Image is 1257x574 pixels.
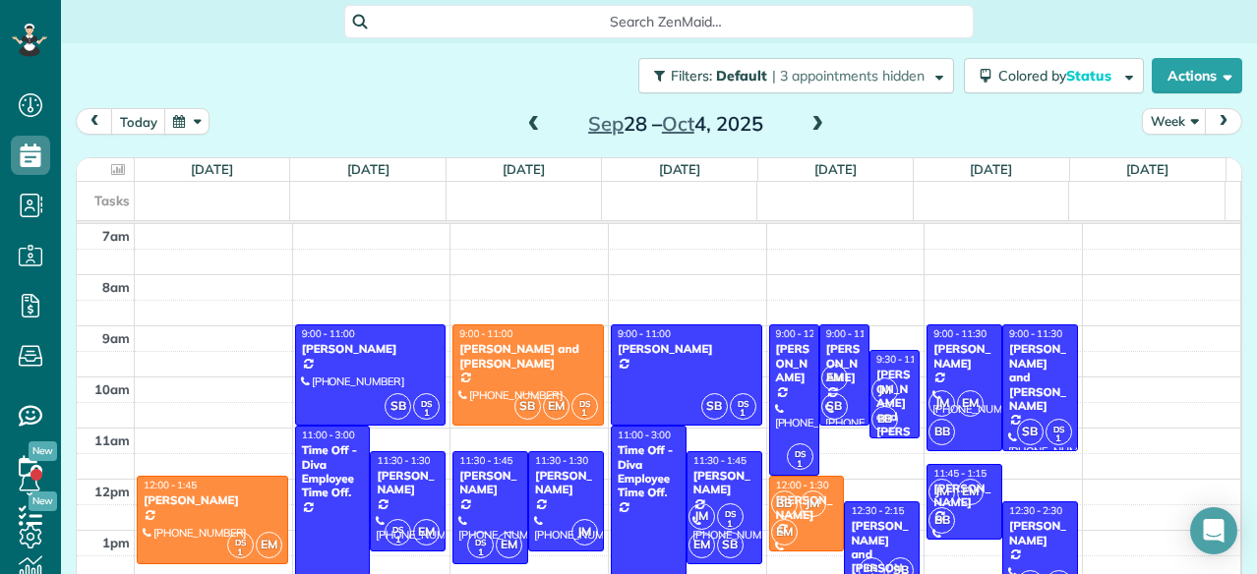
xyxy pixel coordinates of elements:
span: Filters: [671,67,712,85]
span: BB [771,490,798,517]
span: 9:00 - 11:00 [459,327,512,340]
span: SB [1017,419,1044,445]
small: 1 [228,544,253,562]
span: 11:00 - 3:00 [302,429,355,441]
span: DS [579,398,590,409]
span: 9:00 - 11:30 [1009,327,1062,340]
span: DS [725,508,736,519]
span: EM [821,365,848,391]
div: Open Intercom Messenger [1190,507,1237,554]
span: 12pm [94,484,130,499]
span: SB [821,393,848,420]
span: JM [928,390,955,417]
span: Sep [588,111,624,136]
span: EM [957,479,984,505]
small: 1 [718,515,743,534]
div: [PERSON_NAME] [376,469,440,497]
button: next [1205,108,1242,135]
div: [PERSON_NAME] [143,493,282,507]
span: 9:00 - 11:00 [826,327,879,340]
button: Actions [1152,58,1242,93]
span: 11:30 - 1:30 [377,454,430,467]
span: DS [738,398,748,409]
button: Filters: Default | 3 appointments hidden [638,58,954,93]
div: [PERSON_NAME] and [PERSON_NAME] [875,368,914,467]
span: DS [235,537,246,547]
span: 12:30 - 2:30 [1009,504,1062,517]
span: 11:45 - 1:15 [933,467,987,480]
h2: 28 – 4, 2025 [553,113,799,135]
small: 1 [386,531,410,549]
a: [DATE] [503,161,545,177]
div: [PERSON_NAME] [825,342,864,384]
span: EM [771,519,798,545]
div: [PERSON_NAME] [617,342,756,356]
a: [DATE] [814,161,857,177]
span: 11:30 - 1:30 [535,454,588,467]
div: [PERSON_NAME] [534,469,598,497]
div: [PERSON_NAME] and [PERSON_NAME] [458,342,598,371]
button: prev [76,108,113,135]
span: BB [928,419,955,445]
span: 12:00 - 1:30 [776,479,829,491]
span: DS [421,398,432,409]
span: 1pm [102,535,130,550]
span: 12:00 - 1:45 [144,479,197,491]
span: SB [717,532,744,558]
span: DS [475,537,486,547]
span: EM [688,532,715,558]
span: EM [543,393,569,420]
span: | 3 appointments hidden [772,67,925,85]
span: DS [867,562,877,573]
span: EM [496,532,522,558]
span: 10am [94,381,130,397]
span: EM [957,390,984,417]
div: [PERSON_NAME] [301,342,441,356]
span: 11:30 - 1:45 [693,454,747,467]
span: EM [413,519,440,545]
span: 9:30 - 11:15 [876,353,929,366]
small: 1 [572,404,597,423]
a: [DATE] [1126,161,1168,177]
button: Colored byStatus [964,58,1144,93]
span: 7am [102,228,130,244]
div: [PERSON_NAME] [458,469,522,497]
span: BB [928,507,955,534]
small: 1 [414,404,439,423]
div: [PERSON_NAME] [932,342,996,371]
button: Week [1142,108,1207,135]
span: 12:30 - 2:15 [851,504,904,517]
small: 1 [731,404,755,423]
a: [DATE] [659,161,701,177]
div: [PERSON_NAME] [775,342,813,384]
span: Colored by [998,67,1118,85]
div: [PERSON_NAME] and [PERSON_NAME] [1008,342,1072,413]
span: JM [800,490,826,517]
span: EM [256,532,282,558]
button: today [111,108,166,135]
span: SB [385,393,411,420]
small: 1 [788,455,812,474]
span: DS [1053,424,1064,434]
span: New [29,441,57,461]
span: DS [392,524,403,535]
span: SB [701,393,728,420]
span: 11am [94,432,130,448]
a: [DATE] [347,161,389,177]
span: JM [688,503,715,530]
span: Status [1066,67,1114,85]
div: Time Off - Diva Employee Time Off. [617,443,681,500]
div: [PERSON_NAME] [1008,519,1072,547]
span: 11:00 - 3:00 [618,429,671,441]
a: [DATE] [191,161,233,177]
small: 1 [1047,430,1071,448]
span: Default [716,67,768,85]
span: Oct [662,111,694,136]
span: 8am [102,279,130,295]
span: 9:00 - 11:00 [618,327,671,340]
span: Tasks [94,193,130,208]
span: JM [928,479,955,505]
span: SB [514,393,541,420]
a: [DATE] [970,161,1012,177]
div: [PERSON_NAME] [692,469,756,497]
